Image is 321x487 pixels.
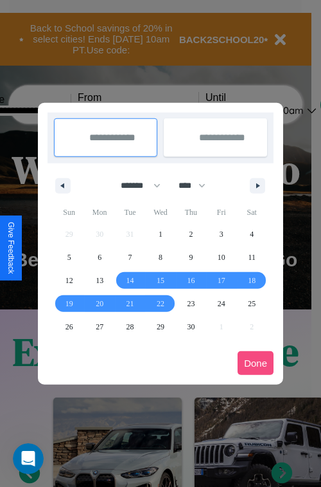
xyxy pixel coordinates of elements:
[157,292,164,315] span: 22
[84,315,114,338] button: 27
[206,246,236,269] button: 10
[206,269,236,292] button: 17
[145,269,175,292] button: 15
[237,269,267,292] button: 18
[187,292,195,315] span: 23
[145,315,175,338] button: 29
[65,269,73,292] span: 12
[126,315,134,338] span: 28
[176,223,206,246] button: 2
[84,246,114,269] button: 6
[218,246,225,269] span: 10
[206,202,236,223] span: Fri
[145,202,175,223] span: Wed
[248,246,256,269] span: 11
[187,315,195,338] span: 30
[145,292,175,315] button: 22
[126,292,134,315] span: 21
[126,269,134,292] span: 14
[187,269,195,292] span: 16
[176,315,206,338] button: 30
[54,292,84,315] button: 19
[176,292,206,315] button: 23
[220,223,223,246] span: 3
[218,269,225,292] span: 17
[248,292,256,315] span: 25
[84,202,114,223] span: Mon
[189,223,193,246] span: 2
[189,246,193,269] span: 9
[218,292,225,315] span: 24
[115,269,145,292] button: 14
[115,315,145,338] button: 28
[54,246,84,269] button: 5
[115,246,145,269] button: 7
[238,351,273,375] button: Done
[145,246,175,269] button: 8
[54,202,84,223] span: Sun
[237,223,267,246] button: 4
[176,269,206,292] button: 16
[54,315,84,338] button: 26
[237,246,267,269] button: 11
[96,269,103,292] span: 13
[115,292,145,315] button: 21
[96,292,103,315] span: 20
[206,223,236,246] button: 3
[84,269,114,292] button: 13
[84,292,114,315] button: 20
[159,223,162,246] span: 1
[96,315,103,338] span: 27
[237,202,267,223] span: Sat
[65,292,73,315] span: 19
[145,223,175,246] button: 1
[157,269,164,292] span: 15
[65,315,73,338] span: 26
[54,269,84,292] button: 12
[248,269,256,292] span: 18
[13,443,44,474] iframe: Intercom live chat
[206,292,236,315] button: 24
[67,246,71,269] span: 5
[176,246,206,269] button: 9
[98,246,101,269] span: 6
[157,315,164,338] span: 29
[128,246,132,269] span: 7
[237,292,267,315] button: 25
[115,202,145,223] span: Tue
[6,222,15,274] div: Give Feedback
[159,246,162,269] span: 8
[250,223,254,246] span: 4
[176,202,206,223] span: Thu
